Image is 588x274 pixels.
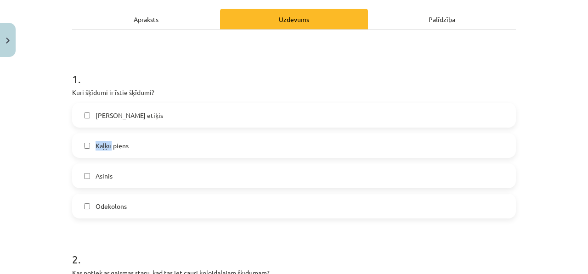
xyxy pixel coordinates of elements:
input: Kaļķu piens [84,143,90,149]
input: Asinis [84,173,90,179]
h1: 1 . [72,56,516,85]
span: Odekolons [96,201,127,211]
div: Uzdevums [220,9,368,29]
span: Asinis [96,171,113,181]
p: Kuri šķīdumi ir īstie šķīdumi? [72,88,516,97]
div: Apraksts [72,9,220,29]
span: Kaļķu piens [96,141,129,151]
input: Odekolons [84,203,90,209]
input: [PERSON_NAME] etiķis [84,112,90,118]
img: icon-close-lesson-0947bae3869378f0d4975bcd49f059093ad1ed9edebbc8119c70593378902aed.svg [6,38,10,44]
div: Palīdzība [368,9,516,29]
span: [PERSON_NAME] etiķis [96,111,163,120]
h1: 2 . [72,237,516,265]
